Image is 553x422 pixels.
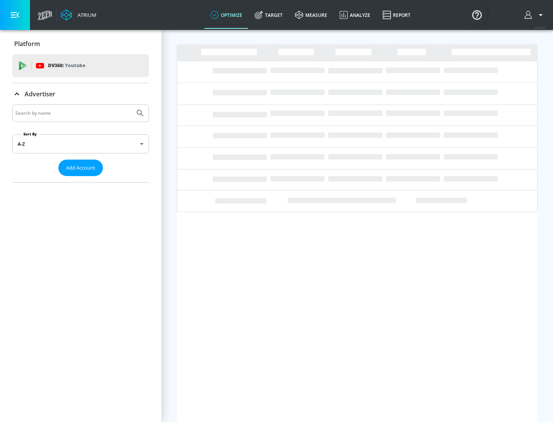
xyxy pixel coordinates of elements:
a: Report [376,1,417,29]
input: Search by name [15,108,132,118]
div: Advertiser [12,104,149,182]
p: Youtube [65,61,85,69]
a: Atrium [61,9,96,21]
button: Open Resource Center [466,4,488,25]
button: Add Account [58,160,103,176]
a: measure [289,1,333,29]
div: Platform [12,33,149,54]
span: v 4.19.0 [535,25,545,30]
span: Add Account [66,163,95,172]
p: Advertiser [25,90,55,98]
div: Atrium [75,12,96,18]
div: A-Z [12,134,149,153]
p: DV360: [48,61,85,70]
a: optimize [204,1,248,29]
a: Target [248,1,289,29]
div: DV360: Youtube [12,54,149,77]
label: Sort By [22,132,38,137]
nav: list of Advertiser [12,176,149,182]
p: Platform [14,40,40,48]
a: Analyze [333,1,376,29]
div: Advertiser [12,83,149,105]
